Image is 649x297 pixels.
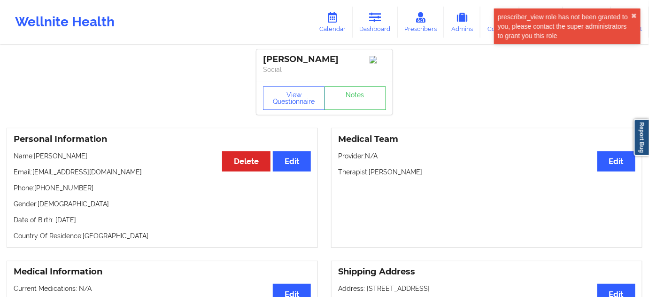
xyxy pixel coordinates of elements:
h3: Shipping Address [338,266,635,277]
p: Current Medications: N/A [14,284,311,293]
a: Calendar [312,7,353,38]
h3: Medical Information [14,266,311,277]
button: Edit [273,151,311,172]
a: Prescribers [398,7,444,38]
button: View Questionnaire [263,86,325,110]
p: Country Of Residence: [GEOGRAPHIC_DATA] [14,231,311,241]
p: Phone: [PHONE_NUMBER] [14,183,311,193]
a: Dashboard [353,7,398,38]
div: [PERSON_NAME] [263,54,386,65]
a: Coaches [480,7,519,38]
p: Provider: N/A [338,151,635,161]
a: Admins [444,7,480,38]
p: Date of Birth: [DATE] [14,215,311,225]
a: Notes [324,86,386,110]
img: Image%2Fplaceholer-image.png [370,56,386,63]
p: Social [263,65,386,74]
p: Email: [EMAIL_ADDRESS][DOMAIN_NAME] [14,167,311,177]
p: Address: [STREET_ADDRESS] [338,284,635,293]
p: Gender: [DEMOGRAPHIC_DATA] [14,199,311,209]
a: Report Bug [634,119,649,156]
button: Delete [222,151,270,172]
h3: Medical Team [338,134,635,145]
button: close [631,12,637,20]
div: prescriber_view role has not been granted to you, please contact the super administrators to gran... [498,12,631,40]
p: Therapist: [PERSON_NAME] [338,167,635,177]
p: Name: [PERSON_NAME] [14,151,311,161]
h3: Personal Information [14,134,311,145]
button: Edit [597,151,635,172]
